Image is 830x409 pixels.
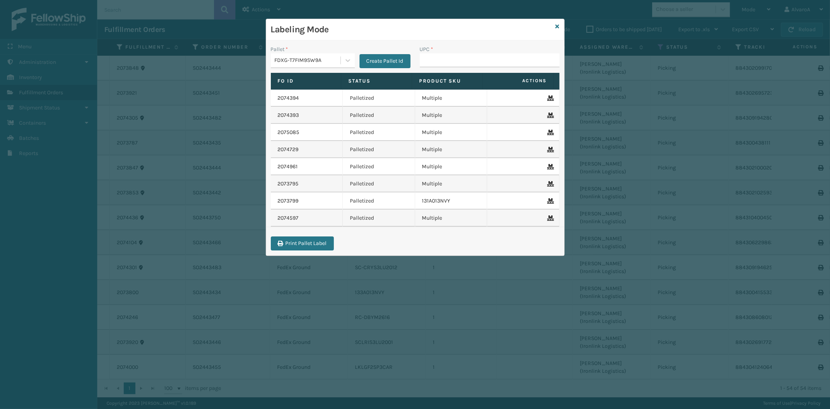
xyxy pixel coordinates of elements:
[348,78,405,85] label: Status
[547,95,552,101] i: Remove From Pallet
[415,90,488,107] td: Multiple
[415,107,488,124] td: Multiple
[278,214,299,222] a: 2074597
[415,210,488,227] td: Multiple
[415,192,488,210] td: 131A013NVY
[415,124,488,141] td: Multiple
[343,124,415,141] td: Palletized
[547,198,552,204] i: Remove From Pallet
[547,215,552,221] i: Remove From Pallet
[271,236,334,250] button: Print Pallet Label
[278,146,299,153] a: 2074729
[547,181,552,187] i: Remove From Pallet
[343,141,415,158] td: Palletized
[547,113,552,118] i: Remove From Pallet
[278,180,299,188] a: 2073795
[278,197,299,205] a: 2073799
[360,54,411,68] button: Create Pallet Id
[343,210,415,227] td: Palletized
[271,45,288,53] label: Pallet
[343,175,415,192] td: Palletized
[547,164,552,169] i: Remove From Pallet
[420,45,433,53] label: UPC
[278,94,299,102] a: 2074394
[419,78,476,85] label: Product SKU
[275,56,341,65] div: FDXG-T7FIM9SW9A
[343,192,415,210] td: Palletized
[278,163,298,171] a: 2074961
[547,147,552,152] i: Remove From Pallet
[415,141,488,158] td: Multiple
[343,107,415,124] td: Palletized
[415,175,488,192] td: Multiple
[271,24,553,35] h3: Labeling Mode
[485,74,552,87] span: Actions
[278,111,299,119] a: 2074393
[278,78,334,85] label: Fo Id
[547,130,552,135] i: Remove From Pallet
[415,158,488,175] td: Multiple
[343,90,415,107] td: Palletized
[278,129,300,136] a: 2075085
[343,158,415,175] td: Palletized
